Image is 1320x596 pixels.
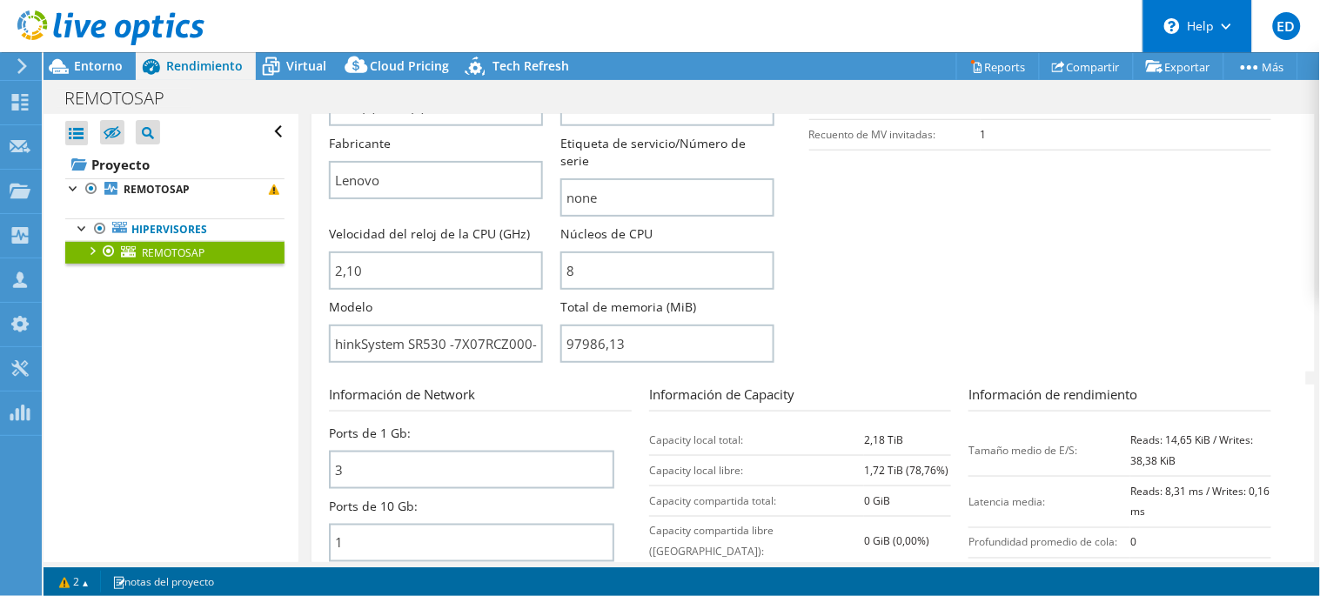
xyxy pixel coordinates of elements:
td: Capacity compartida libre ([GEOGRAPHIC_DATA]): [649,516,865,567]
td: Capacity local libre: [649,455,865,486]
td: Tamaño medio de E/S: [968,425,1130,476]
span: Tech Refresh [492,57,569,74]
span: Rendimiento [166,57,243,74]
b: Reads: 14,65 KiB / Writes: 38,38 KiB [1130,432,1253,468]
td: Capacity compartida total: [649,486,865,516]
a: 2 [47,571,101,593]
h3: Información de Network [329,385,632,412]
label: Velocidad del reloj de la CPU (GHz) [329,225,530,243]
label: Ports de 1 Gb: [329,425,411,442]
label: Fabricante [329,135,391,152]
a: Más [1223,53,1298,80]
svg: \n [1164,18,1180,34]
td: Capacity local total: [649,425,865,455]
h3: Información de Capacity [649,385,952,412]
span: REMOTOSAP [142,245,204,260]
b: REMOTOSAP [124,182,190,197]
label: Etiqueta de servicio/Número de serie [560,135,774,170]
b: 2,18 TiB [864,432,903,447]
label: Total de memoria (MiB) [560,298,696,316]
a: Exportar [1133,53,1224,80]
a: REMOTOSAP [65,241,285,264]
a: Compartir [1039,53,1134,80]
label: Modelo [329,298,372,316]
h1: REMOTOSAP [57,89,191,108]
td: Latencia media: [968,476,1130,527]
b: 0 GiB [864,493,890,508]
a: Reports [956,53,1040,80]
span: Virtual [286,57,326,74]
b: 1,72 TiB (78,76%) [864,463,948,478]
label: Núcleos de CPU [560,225,653,243]
td: Recuento de MV invitadas: [809,119,981,150]
span: ED [1273,12,1301,40]
a: Proyecto [65,151,285,178]
label: Ports de 10 Gb: [329,498,418,515]
td: Profundidad promedio de cola: [968,527,1130,558]
b: 0 [1130,535,1136,550]
span: Entorno [74,57,123,74]
a: notas del proyecto [100,571,226,593]
b: 1 [981,127,987,142]
h3: Información de rendimiento [968,385,1271,412]
b: Reads: 8,31 ms / Writes: 0,16 ms [1130,484,1270,519]
b: 0 GiB (0,00%) [864,534,929,549]
a: Hipervisores [65,218,285,241]
span: Cloud Pricing [370,57,449,74]
a: REMOTOSAP [65,178,285,201]
td: Pico/mín. de CPU: [968,558,1130,588]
